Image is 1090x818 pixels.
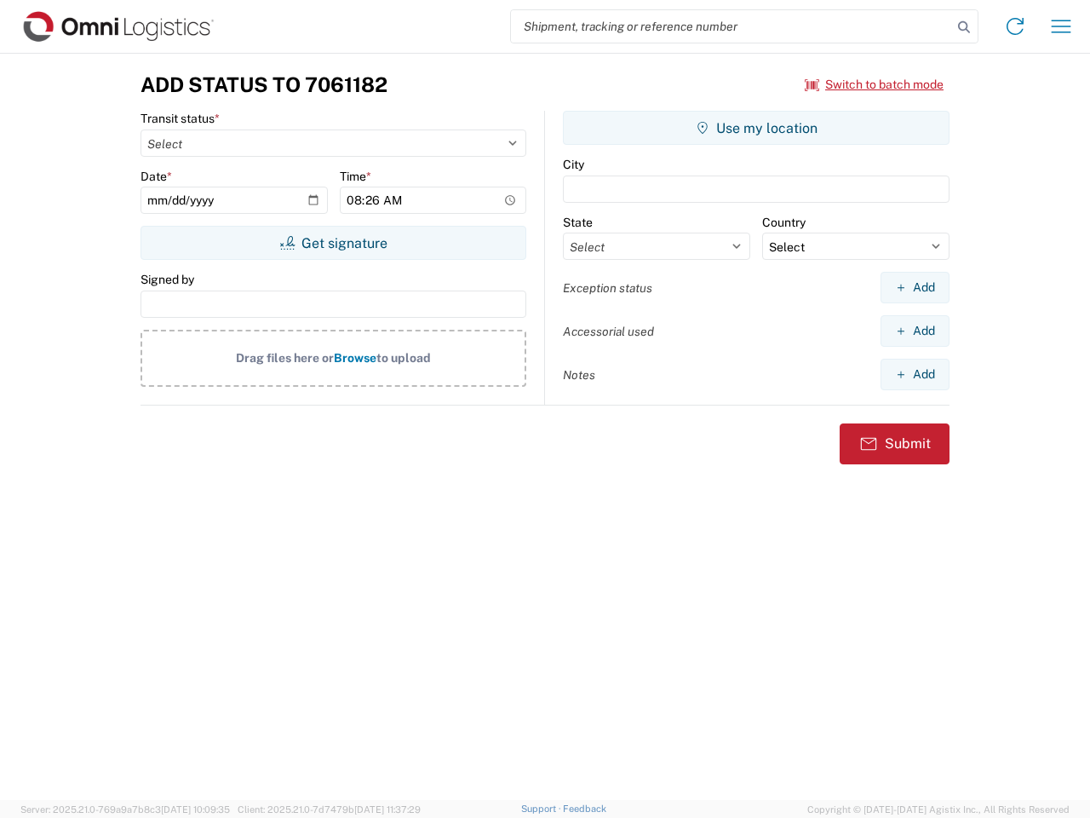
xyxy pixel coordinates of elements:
[161,804,230,815] span: [DATE] 10:09:35
[521,804,564,814] a: Support
[563,324,654,339] label: Accessorial used
[141,272,194,287] label: Signed by
[807,802,1070,817] span: Copyright © [DATE]-[DATE] Agistix Inc., All Rights Reserved
[236,351,334,365] span: Drag files here or
[563,111,949,145] button: Use my location
[334,351,376,365] span: Browse
[563,215,593,230] label: State
[340,169,371,184] label: Time
[238,804,421,815] span: Client: 2025.21.0-7d7479b
[563,804,606,814] a: Feedback
[805,71,944,99] button: Switch to batch mode
[563,280,652,296] label: Exception status
[141,169,172,184] label: Date
[376,351,431,365] span: to upload
[563,367,595,383] label: Notes
[141,111,220,126] label: Transit status
[141,226,526,260] button: Get signature
[762,215,806,230] label: Country
[141,72,387,97] h3: Add Status to 7061182
[563,157,584,172] label: City
[881,272,949,303] button: Add
[354,804,421,815] span: [DATE] 11:37:29
[881,359,949,390] button: Add
[881,315,949,347] button: Add
[840,423,949,464] button: Submit
[20,804,230,815] span: Server: 2025.21.0-769a9a7b8c3
[511,10,952,43] input: Shipment, tracking or reference number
